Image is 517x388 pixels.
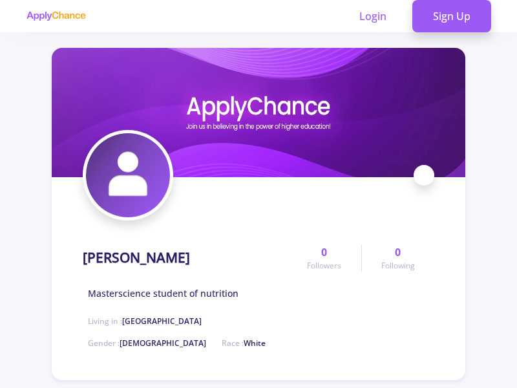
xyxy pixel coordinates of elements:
span: Living in : [88,316,202,327]
h1: [PERSON_NAME] [83,250,190,266]
span: White [244,338,266,349]
span: 0 [395,244,401,260]
span: Masterscience student of nutrition [88,286,238,300]
a: 0Followers [288,244,361,272]
span: 0 [321,244,327,260]
span: Race : [222,338,266,349]
img: applychance logo text only [26,11,86,21]
span: Followers [307,260,341,272]
span: [DEMOGRAPHIC_DATA] [120,338,206,349]
span: Following [381,260,415,272]
img: Mary Youseficover image [52,48,465,177]
span: Gender : [88,338,206,349]
a: 0Following [361,244,434,272]
img: Mary Yousefiavatar [86,133,170,217]
span: [GEOGRAPHIC_DATA] [122,316,202,327]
